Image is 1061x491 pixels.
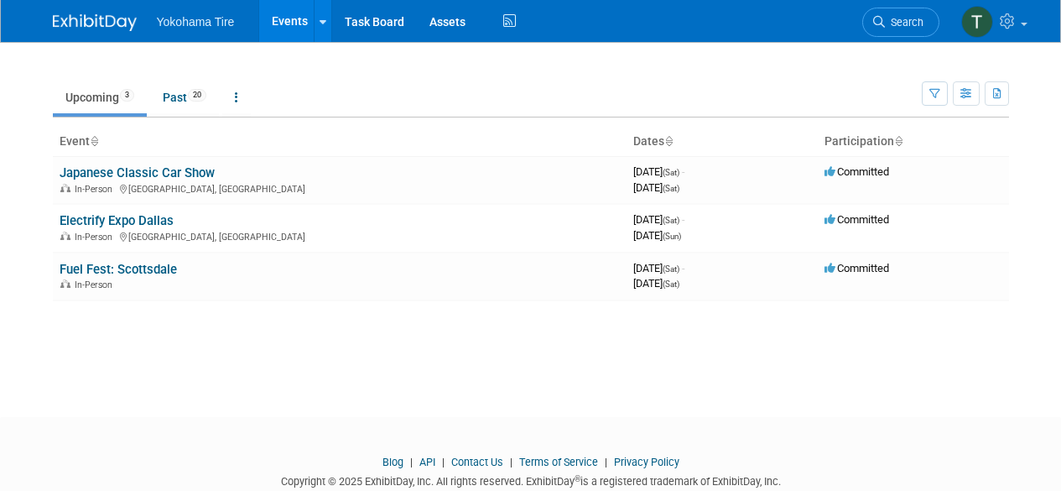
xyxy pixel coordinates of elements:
[575,474,580,483] sup: ®
[120,89,134,102] span: 3
[633,213,684,226] span: [DATE]
[53,128,627,156] th: Event
[60,229,620,243] div: [GEOGRAPHIC_DATA], [GEOGRAPHIC_DATA]
[633,229,681,242] span: [DATE]
[633,181,679,194] span: [DATE]
[188,89,206,102] span: 20
[824,165,889,178] span: Committed
[419,456,435,468] a: API
[60,165,215,180] a: Japanese Classic Car Show
[633,165,684,178] span: [DATE]
[406,456,417,468] span: |
[682,262,684,274] span: -
[633,277,679,290] span: [DATE]
[663,168,679,177] span: (Sat)
[627,128,818,156] th: Dates
[663,216,679,225] span: (Sat)
[60,213,174,228] a: Electrify Expo Dallas
[75,184,117,195] span: In-Person
[894,134,902,148] a: Sort by Participation Type
[75,232,117,243] span: In-Person
[824,213,889,226] span: Committed
[60,279,70,288] img: In-Person Event
[682,213,684,226] span: -
[60,262,177,277] a: Fuel Fest: Scottsdale
[633,262,684,274] span: [DATE]
[862,8,939,37] a: Search
[451,456,503,468] a: Contact Us
[885,16,923,29] span: Search
[961,6,993,38] img: Tyler Martin
[601,456,611,468] span: |
[682,165,684,178] span: -
[663,232,681,241] span: (Sun)
[60,232,70,240] img: In-Person Event
[506,456,517,468] span: |
[663,264,679,274] span: (Sat)
[824,262,889,274] span: Committed
[519,456,598,468] a: Terms of Service
[60,181,620,195] div: [GEOGRAPHIC_DATA], [GEOGRAPHIC_DATA]
[438,456,449,468] span: |
[75,279,117,290] span: In-Person
[53,81,147,113] a: Upcoming3
[663,279,679,289] span: (Sat)
[663,184,679,193] span: (Sat)
[818,128,1009,156] th: Participation
[150,81,219,113] a: Past20
[157,15,235,29] span: Yokohama Tire
[60,184,70,192] img: In-Person Event
[90,134,98,148] a: Sort by Event Name
[614,456,679,468] a: Privacy Policy
[53,14,137,31] img: ExhibitDay
[664,134,673,148] a: Sort by Start Date
[382,456,403,468] a: Blog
